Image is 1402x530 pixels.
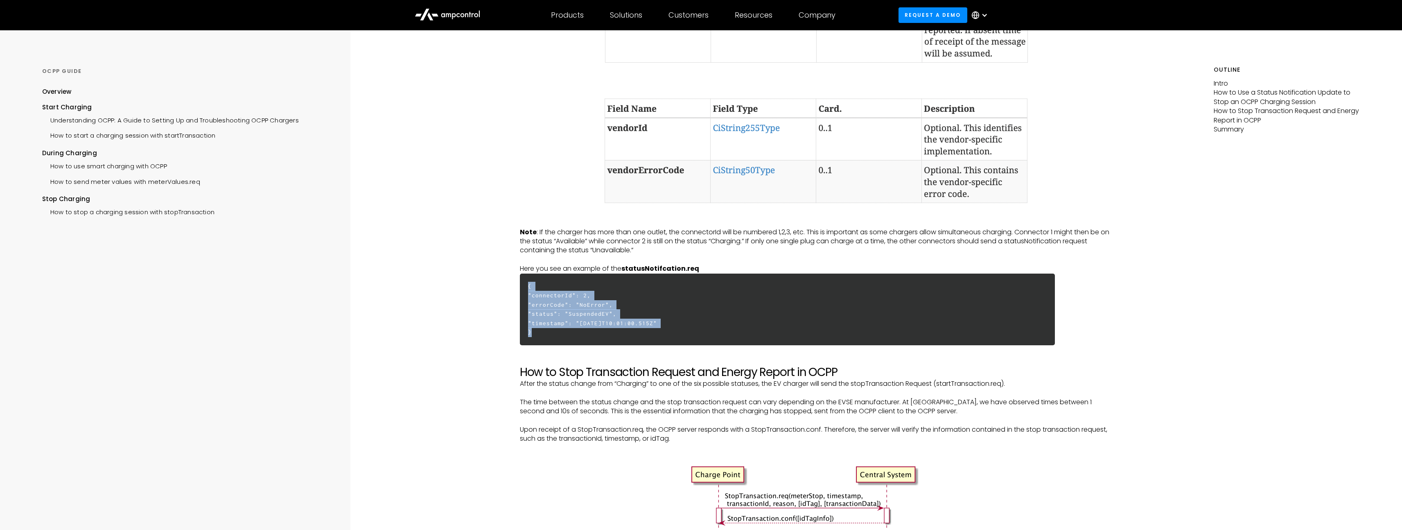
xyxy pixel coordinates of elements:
[520,425,1115,444] p: Upon receipt of a StopTransaction.req, the OCPP server responds with a StopTransaction.conf. Ther...
[520,388,1115,397] p: ‍
[42,127,216,142] a: How to start a charging session with startTransaction
[551,11,584,20] div: Products
[610,11,642,20] div: Solutions
[42,173,200,188] a: How to send meter values with meterValues.req
[42,149,323,158] div: During Charging
[520,264,1115,273] p: Here you see an example of the
[1214,66,1360,74] h5: Outline
[799,11,835,20] div: Company
[520,274,1055,345] h6: { "connectorId": 2, "errorCode": "NoError", "status": "SuspendedEV", "timestamp": "[DATE]T10:01:0...
[520,365,1115,379] h2: How to Stop Transaction Request and Energy Report in OCPP
[520,255,1115,264] p: ‍
[42,204,214,219] a: How to stop a charging session with stopTransaction
[1214,79,1360,88] p: Intro
[1214,125,1360,134] p: Summary
[899,7,967,23] a: Request a demo
[42,87,72,96] div: Overview
[520,444,1115,453] p: ‍
[520,228,1115,255] p: : If the charger has more than one outlet, the connectorId will be numbered 1,2,3, etc. This is i...
[668,11,709,20] div: Customers
[735,11,772,20] div: Resources
[42,103,323,112] div: Start Charging
[520,347,1115,356] p: ‍
[1214,88,1360,106] p: How to Use a Status Notification Update to Stop an OCPP Charging Session
[520,356,1115,365] p: ‍
[42,87,72,102] a: Overview
[42,195,323,204] div: Stop Charging
[520,379,1115,388] p: After the status change from “Charging” to one of the six possible statuses, the EV charger will ...
[520,227,537,237] strong: Note
[576,80,1059,214] img: statusNotification.req message fields OCPP 1.6J
[520,218,1115,227] p: ‍
[42,68,323,75] div: OCPP GUIDE
[520,398,1115,416] p: The time between the status change and the stop transaction request can vary depending on the EVS...
[520,416,1115,425] p: ‍
[42,112,299,127] a: Understanding OCPP: A Guide to Setting Up and Troubleshooting OCPP Chargers
[621,264,699,273] strong: statusNotifcation.req
[1214,106,1360,125] p: How to Stop Transaction Request and Energy Report in OCPP
[42,158,167,173] a: How to use smart charging with OCPP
